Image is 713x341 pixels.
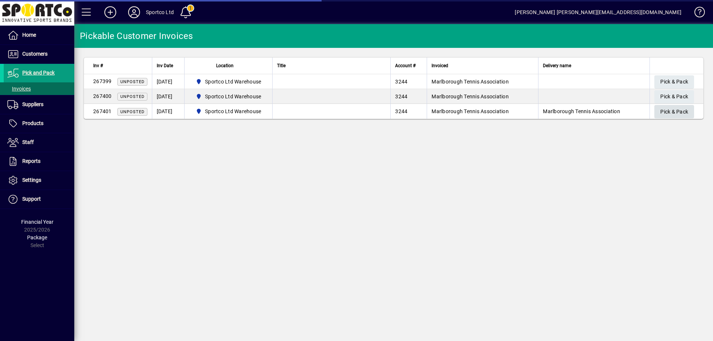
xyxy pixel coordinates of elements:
[93,62,103,70] span: Inv #
[395,79,407,85] span: 3244
[22,177,41,183] span: Settings
[146,6,174,18] div: Sportco Ltd
[432,94,509,99] span: Marlborough Tennis Association
[277,62,286,70] span: Title
[395,62,422,70] div: Account #
[189,62,268,70] div: Location
[152,104,184,119] td: [DATE]
[4,26,74,45] a: Home
[193,92,264,101] span: Sportco Ltd Warehouse
[216,62,234,70] span: Location
[193,77,264,86] span: Sportco Ltd Warehouse
[93,78,112,84] span: 267399
[205,108,261,115] span: Sportco Ltd Warehouse
[120,79,144,84] span: Unposted
[22,101,43,107] span: Suppliers
[432,79,509,85] span: Marlborough Tennis Association
[21,219,53,225] span: Financial Year
[157,62,180,70] div: Inv Date
[277,62,386,70] div: Title
[660,91,688,103] span: Pick & Pack
[22,32,36,38] span: Home
[660,106,688,118] span: Pick & Pack
[689,1,704,26] a: Knowledge Base
[205,93,261,100] span: Sportco Ltd Warehouse
[543,62,645,70] div: Delivery name
[4,82,74,95] a: Invoices
[22,139,34,145] span: Staff
[543,62,571,70] span: Delivery name
[4,133,74,152] a: Staff
[4,190,74,209] a: Support
[22,196,41,202] span: Support
[4,152,74,171] a: Reports
[22,158,40,164] span: Reports
[515,6,681,18] div: [PERSON_NAME] [PERSON_NAME][EMAIL_ADDRESS][DOMAIN_NAME]
[654,105,694,118] button: Pick & Pack
[432,62,534,70] div: Invoiced
[4,114,74,133] a: Products
[4,45,74,63] a: Customers
[93,108,112,114] span: 267401
[93,62,147,70] div: Inv #
[93,93,112,99] span: 267400
[22,51,48,57] span: Customers
[395,94,407,99] span: 3244
[395,62,416,70] span: Account #
[654,75,694,89] button: Pick & Pack
[98,6,122,19] button: Add
[122,6,146,19] button: Profile
[152,74,184,89] td: [DATE]
[205,78,261,85] span: Sportco Ltd Warehouse
[193,107,264,116] span: Sportco Ltd Warehouse
[157,62,173,70] span: Inv Date
[432,108,509,114] span: Marlborough Tennis Association
[660,76,688,88] span: Pick & Pack
[120,109,144,114] span: Unposted
[543,108,620,114] span: Marlborough Tennis Association
[80,30,193,42] div: Pickable Customer Invoices
[432,62,448,70] span: Invoiced
[4,95,74,114] a: Suppliers
[654,90,694,104] button: Pick & Pack
[22,70,55,76] span: Pick and Pack
[7,86,31,92] span: Invoices
[4,171,74,190] a: Settings
[152,89,184,104] td: [DATE]
[27,235,47,240] span: Package
[395,108,407,114] span: 3244
[22,120,43,126] span: Products
[120,94,144,99] span: Unposted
